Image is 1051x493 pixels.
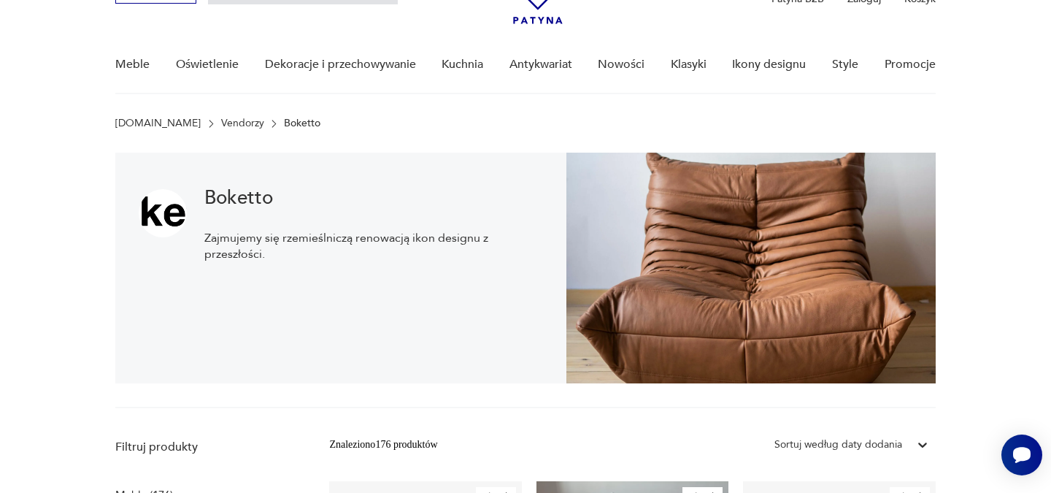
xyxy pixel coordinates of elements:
a: Klasyki [671,37,707,93]
a: Nowości [598,37,644,93]
a: Oświetlenie [176,37,239,93]
h1: Boketto [204,189,543,207]
a: Promocje [885,37,936,93]
a: Kuchnia [442,37,483,93]
p: Boketto [284,118,320,129]
div: Sortuj według daty dodania [774,437,902,453]
div: Znaleziono 176 produktów [329,437,437,453]
a: Antykwariat [509,37,572,93]
a: Style [832,37,858,93]
a: Vendorzy [221,118,264,129]
img: Boketto [139,189,187,237]
a: Dekoracje i przechowywanie [265,37,416,93]
a: Ikony designu [732,37,806,93]
a: Meble [115,37,150,93]
img: Boketto [566,153,935,383]
p: Filtruj produkty [115,439,294,455]
iframe: Smartsupp widget button [1001,435,1042,475]
a: [DOMAIN_NAME] [115,118,201,129]
p: Zajmujemy się rzemieślniczą renowacją ikon designu z przeszłości. [204,230,543,262]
